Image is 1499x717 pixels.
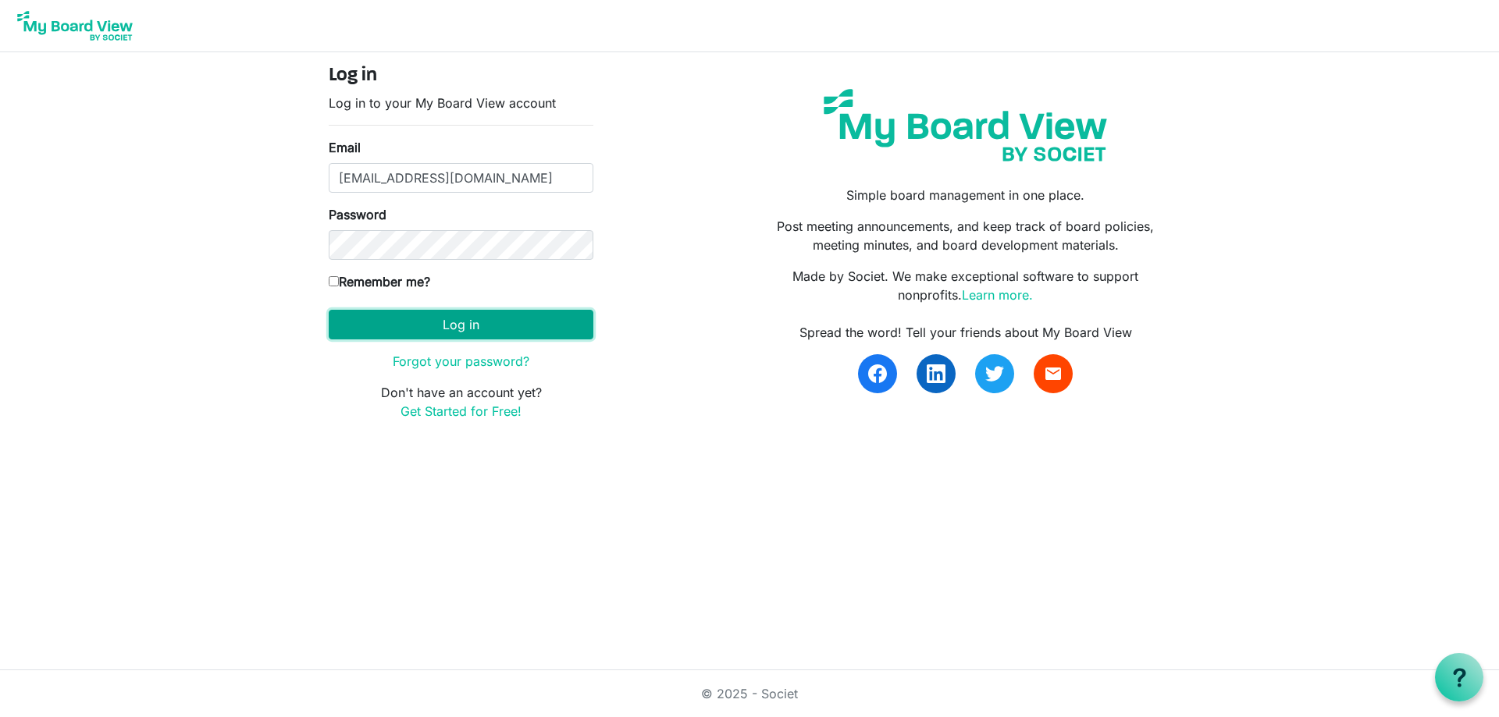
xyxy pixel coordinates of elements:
p: Simple board management in one place. [761,186,1170,204]
img: my-board-view-societ.svg [812,77,1119,173]
p: Post meeting announcements, and keep track of board policies, meeting minutes, and board developm... [761,217,1170,254]
img: twitter.svg [985,364,1004,383]
img: facebook.svg [868,364,887,383]
p: Log in to your My Board View account [329,94,593,112]
p: Don't have an account yet? [329,383,593,421]
img: linkedin.svg [927,364,945,383]
a: email [1034,354,1073,393]
button: Log in [329,310,593,339]
h4: Log in [329,65,593,87]
label: Email [329,138,361,157]
div: Spread the word! Tell your friends about My Board View [761,323,1170,342]
img: My Board View Logo [12,6,137,45]
a: Learn more. [962,287,1033,303]
a: Get Started for Free! [401,403,522,419]
p: Made by Societ. We make exceptional software to support nonprofits. [761,267,1170,304]
label: Password [329,205,386,224]
span: email [1044,364,1063,383]
a: © 2025 - Societ [701,686,798,701]
a: Forgot your password? [393,353,529,369]
label: Remember me? [329,272,430,291]
input: Remember me? [329,276,339,286]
